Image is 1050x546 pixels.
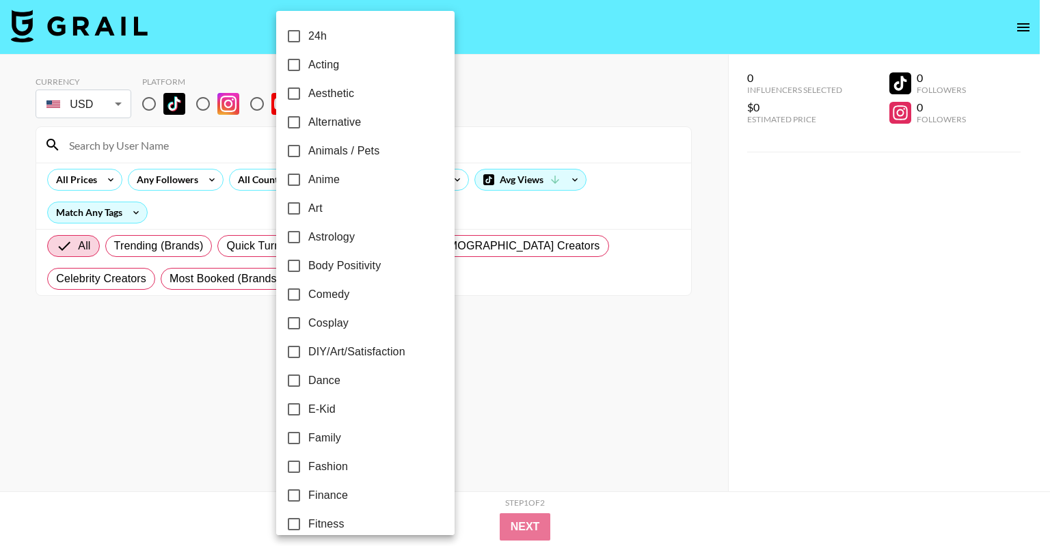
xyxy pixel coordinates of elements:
[308,344,405,360] span: DIY/Art/Satisfaction
[308,258,381,274] span: Body Positivity
[308,114,361,131] span: Alternative
[308,401,336,418] span: E-Kid
[308,487,348,504] span: Finance
[308,286,349,303] span: Comedy
[308,430,341,446] span: Family
[308,85,354,102] span: Aesthetic
[308,315,349,331] span: Cosplay
[308,172,340,188] span: Anime
[982,478,1034,530] iframe: Drift Widget Chat Controller
[308,143,379,159] span: Animals / Pets
[308,57,339,73] span: Acting
[308,28,327,44] span: 24h
[308,459,348,475] span: Fashion
[308,200,323,217] span: Art
[308,516,345,532] span: Fitness
[308,229,355,245] span: Astrology
[308,372,340,389] span: Dance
